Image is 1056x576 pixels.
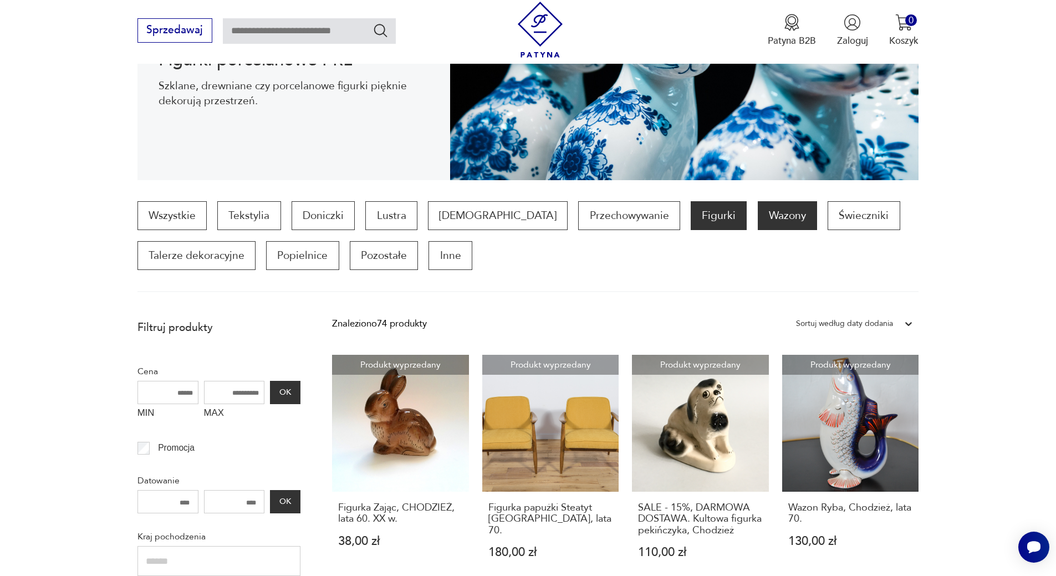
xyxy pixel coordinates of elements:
[788,502,913,525] h3: Wazon Ryba, Chodzież, lata 70.
[788,536,913,547] p: 130,00 zł
[895,14,912,31] img: Ikona koszyka
[137,241,256,270] a: Talerze dekoracyjne
[365,201,417,230] a: Lustra
[905,14,917,26] div: 0
[758,201,817,230] a: Wazony
[889,34,919,47] p: Koszyk
[137,27,212,35] a: Sprzedawaj
[428,201,568,230] a: [DEMOGRAPHIC_DATA]
[783,14,800,31] img: Ikona medalu
[638,502,763,536] h3: SALE - 15%, DARMOWA DOSTAWA. Kultowa figurka pekińczyka, Chodzież
[338,502,463,525] h3: Figurka Zając, CHODZIEŻ, lata 60. XX w.
[373,22,389,38] button: Szukaj
[204,404,265,425] label: MAX
[137,18,212,43] button: Sprzedawaj
[159,79,428,108] p: Szklane, drewniane czy porcelanowe figurki pięknie dekorują przestrzeń.
[578,201,680,230] a: Przechowywanie
[266,241,339,270] a: Popielnice
[768,14,816,47] button: Patyna B2B
[1018,532,1049,563] iframe: Smartsupp widget button
[837,14,868,47] button: Zaloguj
[338,536,463,547] p: 38,00 zł
[768,34,816,47] p: Patyna B2B
[768,14,816,47] a: Ikona medaluPatyna B2B
[428,241,472,270] a: Inne
[889,14,919,47] button: 0Koszyk
[158,441,195,455] p: Promocja
[796,317,893,331] div: Sortuj według daty dodania
[137,320,300,335] p: Filtruj produkty
[332,317,427,331] div: Znaleziono 74 produkty
[137,201,207,230] a: Wszystkie
[159,52,428,68] h1: Figurki porcelanowe PRL
[270,490,300,513] button: OK
[270,381,300,404] button: OK
[217,201,280,230] a: Tekstylia
[137,364,300,379] p: Cena
[488,547,613,558] p: 180,00 zł
[488,502,613,536] h3: Figurka papużki Steatyt [GEOGRAPHIC_DATA], lata 70.
[137,529,300,544] p: Kraj pochodzenia
[844,14,861,31] img: Ikonka użytkownika
[691,201,747,230] a: Figurki
[137,473,300,488] p: Datowanie
[292,201,355,230] a: Doniczki
[638,547,763,558] p: 110,00 zł
[350,241,418,270] a: Pozostałe
[512,2,568,58] img: Patyna - sklep z meblami i dekoracjami vintage
[137,404,198,425] label: MIN
[828,201,900,230] a: Świeczniki
[837,34,868,47] p: Zaloguj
